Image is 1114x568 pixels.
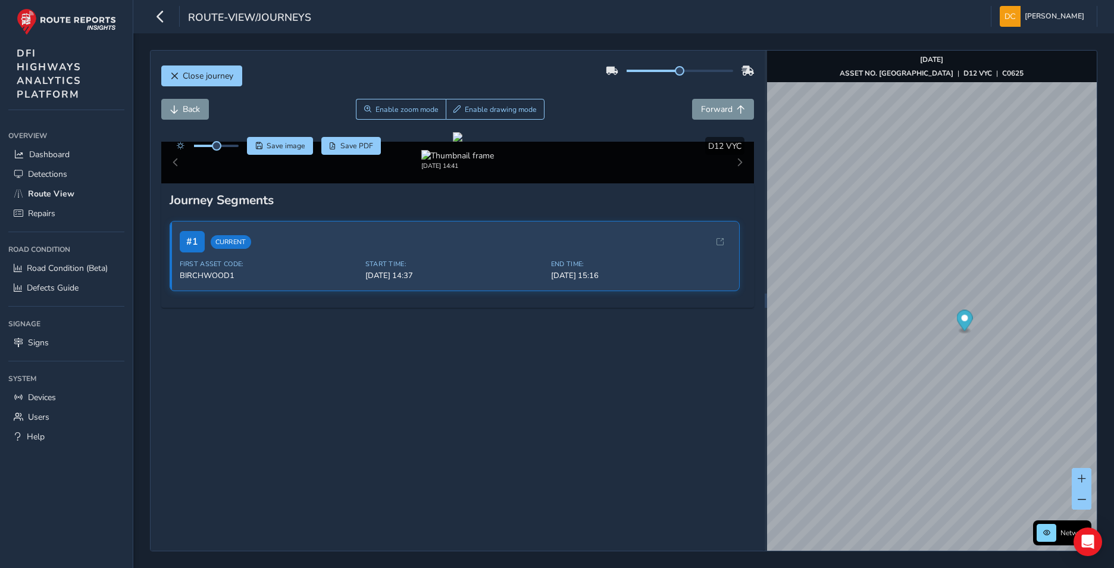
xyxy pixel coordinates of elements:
span: Enable zoom mode [375,105,439,114]
strong: [DATE] [920,55,943,64]
span: Back [183,104,200,115]
strong: D12 VYC [963,68,992,78]
span: Users [28,411,49,423]
div: System [8,370,124,388]
div: Road Condition [8,241,124,258]
a: Road Condition (Beta) [8,258,124,278]
a: Repairs [8,204,124,223]
span: Save image [267,141,305,151]
img: Thumbnail frame [421,150,494,161]
span: Help [27,431,45,442]
div: Journey Segments [170,192,746,208]
a: Detections [8,164,124,184]
span: Enable drawing mode [465,105,537,114]
span: Devices [28,392,56,403]
span: route-view/journeys [188,10,311,27]
span: Start Time: [365,260,544,269]
div: Overview [8,127,124,145]
a: Devices [8,388,124,407]
span: Route View [28,188,74,199]
a: Users [8,407,124,427]
button: Close journey [161,65,242,86]
a: Defects Guide [8,278,124,298]
span: Defects Guide [27,282,79,294]
a: Signs [8,333,124,352]
span: Forward [701,104,733,115]
button: Save [247,137,313,155]
button: Forward [692,99,754,120]
strong: C0625 [1002,68,1024,78]
img: diamond-layout [1000,6,1021,27]
img: rr logo [17,8,116,35]
div: | | [840,68,1024,78]
button: Zoom [356,99,446,120]
button: Draw [446,99,545,120]
span: Repairs [28,208,55,219]
strong: ASSET NO. [GEOGRAPHIC_DATA] [840,68,953,78]
span: End Time: [551,260,730,269]
span: Road Condition (Beta) [27,263,108,274]
span: Save PDF [340,141,373,151]
div: Open Intercom Messenger [1074,528,1102,556]
span: First Asset Code: [180,260,358,269]
button: Back [161,99,209,120]
span: Detections [28,168,67,180]
div: [DATE] 14:41 [421,161,494,170]
span: BIRCHWOOD1 [180,270,358,281]
span: Close journey [183,70,233,82]
span: Network [1060,528,1088,538]
span: # 1 [180,231,205,252]
span: Current [211,235,251,249]
span: Signs [28,337,49,348]
span: [DATE] 14:37 [365,270,544,281]
span: [PERSON_NAME] [1025,6,1084,27]
span: [DATE] 15:16 [551,270,730,281]
span: DFI HIGHWAYS ANALYTICS PLATFORM [17,46,82,101]
a: Route View [8,184,124,204]
div: Map marker [956,310,972,335]
span: D12 VYC [708,141,741,152]
button: PDF [321,137,381,155]
a: Help [8,427,124,447]
span: Dashboard [29,149,70,160]
a: Dashboard [8,145,124,164]
div: Signage [8,315,124,333]
button: [PERSON_NAME] [1000,6,1088,27]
